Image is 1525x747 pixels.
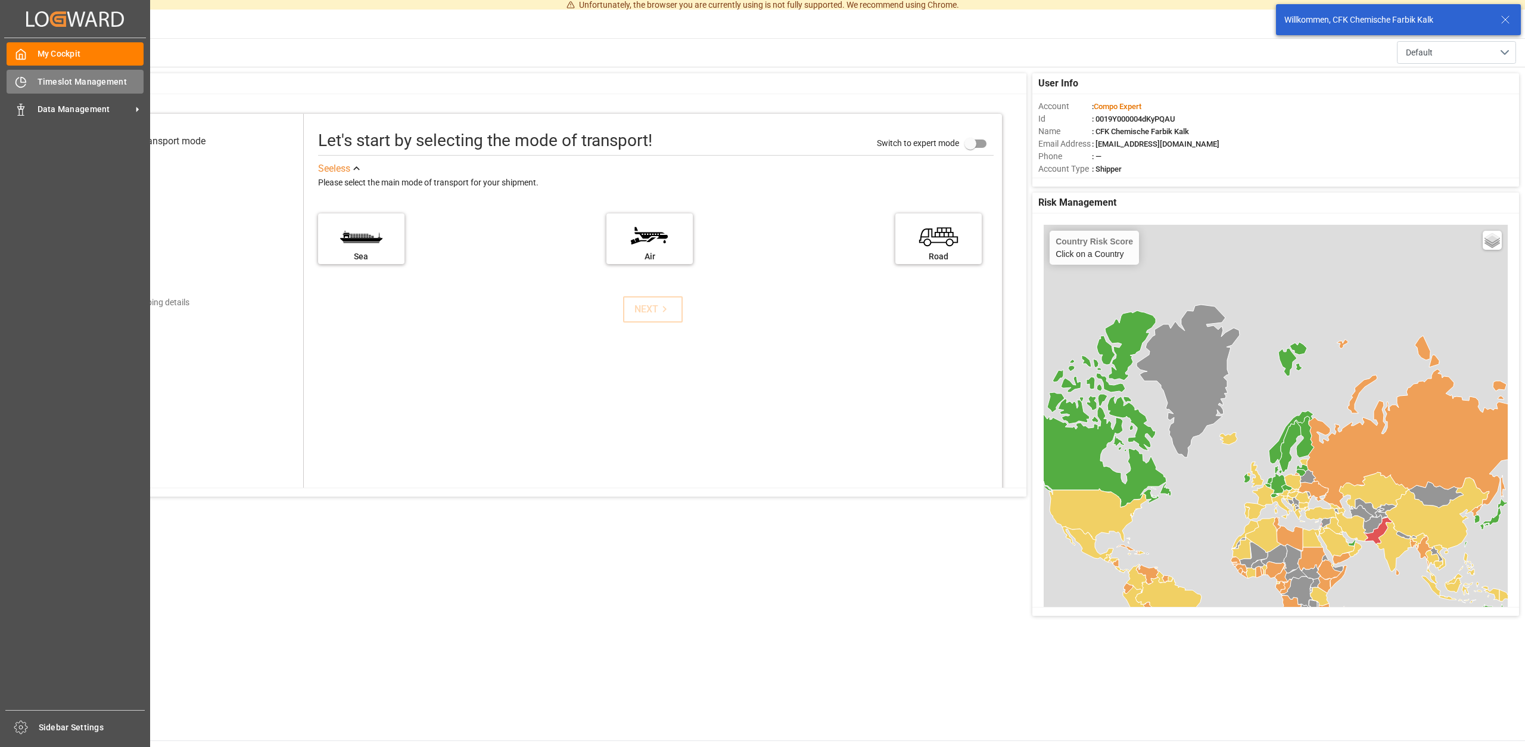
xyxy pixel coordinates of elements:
[38,103,132,116] span: Data Management
[901,250,976,263] div: Road
[1397,41,1516,64] button: open menu
[1092,165,1122,173] span: : Shipper
[1092,140,1219,148] span: : [EMAIL_ADDRESS][DOMAIN_NAME]
[1038,163,1092,175] span: Account Type
[1406,47,1433,59] span: Default
[1038,138,1092,150] span: Email Address
[1038,113,1092,125] span: Id
[1038,76,1078,91] span: User Info
[38,48,144,60] span: My Cockpit
[39,721,145,734] span: Sidebar Settings
[38,76,144,88] span: Timeslot Management
[7,42,144,66] a: My Cockpit
[7,70,144,93] a: Timeslot Management
[1092,114,1175,123] span: : 0019Y000004dKyPQAU
[877,138,959,148] span: Switch to expert mode
[1094,102,1141,111] span: Compo Expert
[113,134,206,148] div: Select transport mode
[1038,100,1092,113] span: Account
[1038,196,1116,210] span: Risk Management
[1038,125,1092,138] span: Name
[318,128,652,153] div: Let's start by selecting the mode of transport!
[324,250,399,263] div: Sea
[115,296,189,309] div: Add shipping details
[318,176,994,190] div: Please select the main mode of transport for your shipment.
[318,162,350,176] div: See less
[1284,14,1489,26] div: Willkommen, CFK Chemische Farbik Kalk
[1056,237,1133,259] div: Click on a Country
[634,302,671,317] div: NEXT
[623,296,683,323] button: NEXT
[1483,231,1502,250] a: Layers
[1092,127,1189,136] span: : CFK Chemische Farbik Kalk
[1092,102,1141,111] span: :
[612,250,687,263] div: Air
[1038,150,1092,163] span: Phone
[1092,152,1101,161] span: : —
[1056,237,1133,246] h4: Country Risk Score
